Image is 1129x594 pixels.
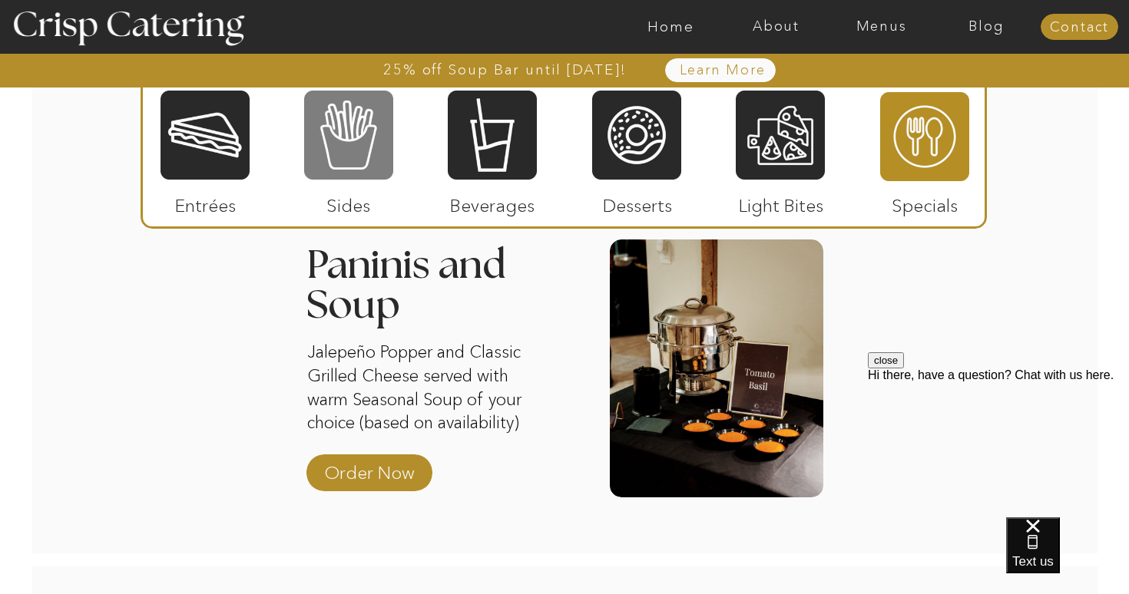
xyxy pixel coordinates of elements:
iframe: podium webchat widget bubble [1006,517,1129,594]
a: Menus [829,19,934,35]
p: Desserts [586,180,688,224]
p: Jalepeño Popper and Classic Grilled Cheese served with warm Seasonal Soup of your choice (based o... [307,341,538,444]
p: Entrées [154,180,257,224]
iframe: podium webchat widget prompt [868,352,1129,536]
a: Blog [934,19,1039,35]
a: About [723,19,829,35]
a: Contact [1041,20,1118,35]
a: Learn More [644,63,801,78]
p: Beverages [441,180,543,224]
a: Home [618,19,723,35]
h3: Paninis and Soup [306,246,548,368]
p: Specials [873,180,975,224]
a: 25% off Soup Bar until [DATE]! [328,62,682,78]
a: Order Now [318,447,420,491]
p: Light Bites [730,180,832,224]
p: Sides [297,180,399,224]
